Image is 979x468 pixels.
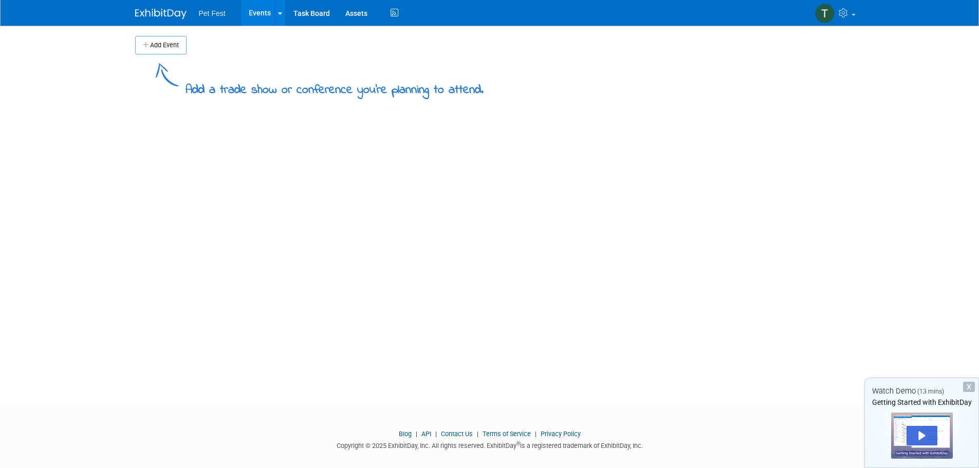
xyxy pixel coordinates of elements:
[135,9,187,19] img: ExhibitDay
[474,430,481,438] span: |
[441,430,473,438] a: Contact Us
[815,4,835,23] img: Theresa Marlowe
[541,430,581,438] a: Privacy Policy
[917,388,944,395] span: (13 mins)
[865,386,978,397] div: Watch Demo
[399,430,412,438] a: Blog
[907,426,937,445] div: Play
[186,74,484,99] div: Add a trade show or conference you're planning to attend.
[433,430,439,438] span: |
[199,9,226,17] span: Pet Fest
[413,430,420,438] span: |
[483,430,531,438] a: Terms of Service
[532,430,539,438] span: |
[135,36,187,54] button: Add Event
[516,441,520,446] sup: ®
[865,397,978,407] div: Getting Started with ExhibitDay
[421,430,431,438] a: API
[963,382,975,392] div: Dismiss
